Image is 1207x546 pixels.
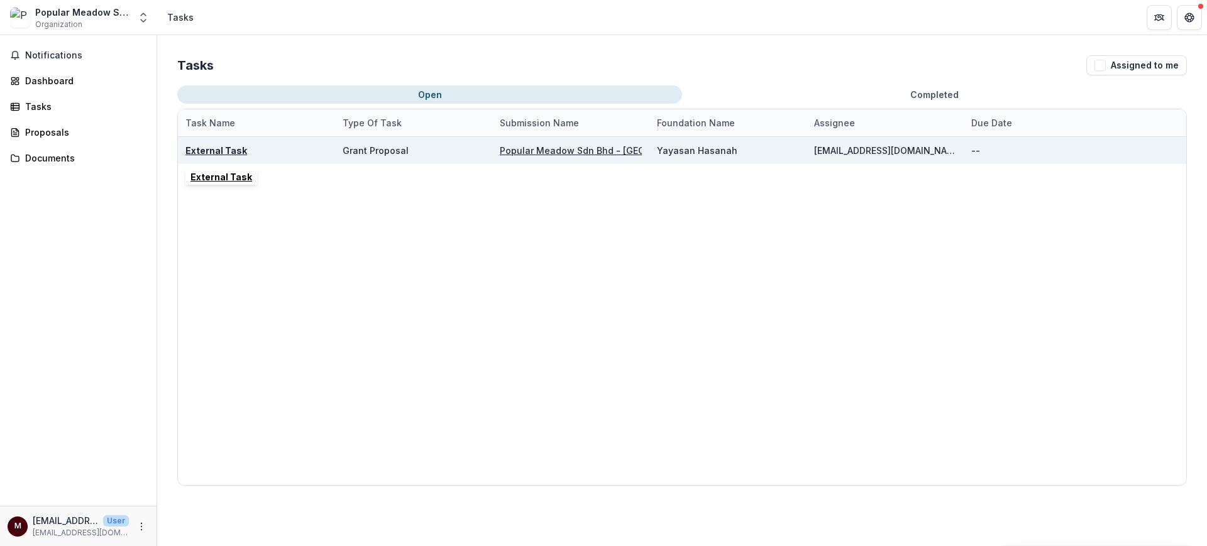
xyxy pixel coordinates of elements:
[335,116,409,129] div: Type of Task
[1086,55,1187,75] button: Assigned to me
[964,109,1121,136] div: Due Date
[5,148,152,168] a: Documents
[492,116,587,129] div: Submission Name
[25,126,141,139] div: Proposals
[14,522,21,530] div: mealinbox@pmeadow.com
[103,515,129,527] p: User
[35,6,130,19] div: Popular Meadow Sdn Bhd
[335,109,492,136] div: Type of Task
[25,50,146,61] span: Notifications
[657,144,737,157] div: Yayasan Hasanah
[134,519,149,534] button: More
[178,109,335,136] div: Task Name
[25,100,141,113] div: Tasks
[5,45,152,65] button: Notifications
[971,144,980,157] div: --
[492,109,649,136] div: Submission Name
[682,85,1187,104] button: Completed
[964,116,1020,129] div: Due Date
[343,144,409,157] div: Grant Proposal
[135,5,152,30] button: Open entity switcher
[33,514,98,527] p: [EMAIL_ADDRESS][DOMAIN_NAME]
[177,85,682,104] button: Open
[25,151,141,165] div: Documents
[649,116,742,129] div: Foundation Name
[1147,5,1172,30] button: Partners
[10,8,30,28] img: Popular Meadow Sdn Bhd
[178,116,243,129] div: Task Name
[649,109,807,136] div: Foundation Name
[5,96,152,117] a: Tasks
[807,109,964,136] div: Assignee
[33,527,129,538] p: [EMAIL_ADDRESS][DOMAIN_NAME]
[162,8,199,26] nav: breadcrumb
[5,122,152,143] a: Proposals
[5,70,152,91] a: Dashboard
[1177,5,1202,30] button: Get Help
[25,74,141,87] div: Dashboard
[185,145,247,156] a: External Task
[500,145,712,156] a: Popular Meadow Sdn Bhd - [GEOGRAPHIC_DATA]
[807,116,863,129] div: Assignee
[167,11,194,24] div: Tasks
[177,58,214,73] h2: Tasks
[814,144,956,157] div: [EMAIL_ADDRESS][DOMAIN_NAME]
[35,19,82,30] span: Organization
